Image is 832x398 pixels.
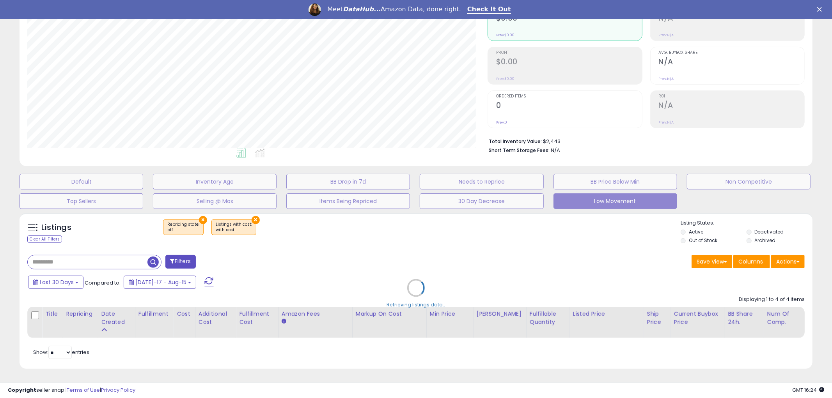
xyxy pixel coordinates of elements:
button: Default [20,174,143,189]
small: Prev: $0.00 [496,33,514,37]
h2: N/A [659,57,804,68]
i: DataHub... [343,5,381,13]
div: Close [817,7,825,12]
button: BB Drop in 7d [286,174,410,189]
small: Prev: N/A [659,33,674,37]
b: Total Inventory Value: [489,138,542,145]
span: Avg. Buybox Share [659,51,804,55]
button: Top Sellers [20,193,143,209]
button: Non Competitive [687,174,811,189]
div: Meet Amazon Data, done right. [327,5,461,13]
button: Items Being Repriced [286,193,410,209]
span: Profit [496,51,642,55]
div: Retrieving listings data.. [387,301,445,308]
small: Prev: 0 [496,120,507,125]
button: Inventory Age [153,174,277,189]
button: Needs to Reprice [420,174,543,189]
h2: 0 [496,101,642,111]
small: Prev: N/A [659,76,674,81]
a: Check It Out [467,5,511,14]
b: Short Term Storage Fees: [489,147,550,154]
strong: Copyright [8,386,36,394]
a: Privacy Policy [101,386,135,394]
span: ROI [659,94,804,99]
button: BB Price Below Min [553,174,677,189]
button: Low Movement [553,193,677,209]
div: seller snap | | [8,387,135,394]
h2: $0.00 [496,57,642,68]
h2: N/A [659,101,804,111]
img: Profile image for Georgie [309,4,321,16]
button: Selling @ Max [153,193,277,209]
a: Terms of Use [67,386,100,394]
span: 2025-09-15 16:24 GMT [792,386,824,394]
span: N/A [551,147,560,154]
li: $2,443 [489,136,799,145]
small: Prev: $0.00 [496,76,514,81]
button: 30 Day Decrease [420,193,543,209]
span: Ordered Items [496,94,642,99]
small: Prev: N/A [659,120,674,125]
